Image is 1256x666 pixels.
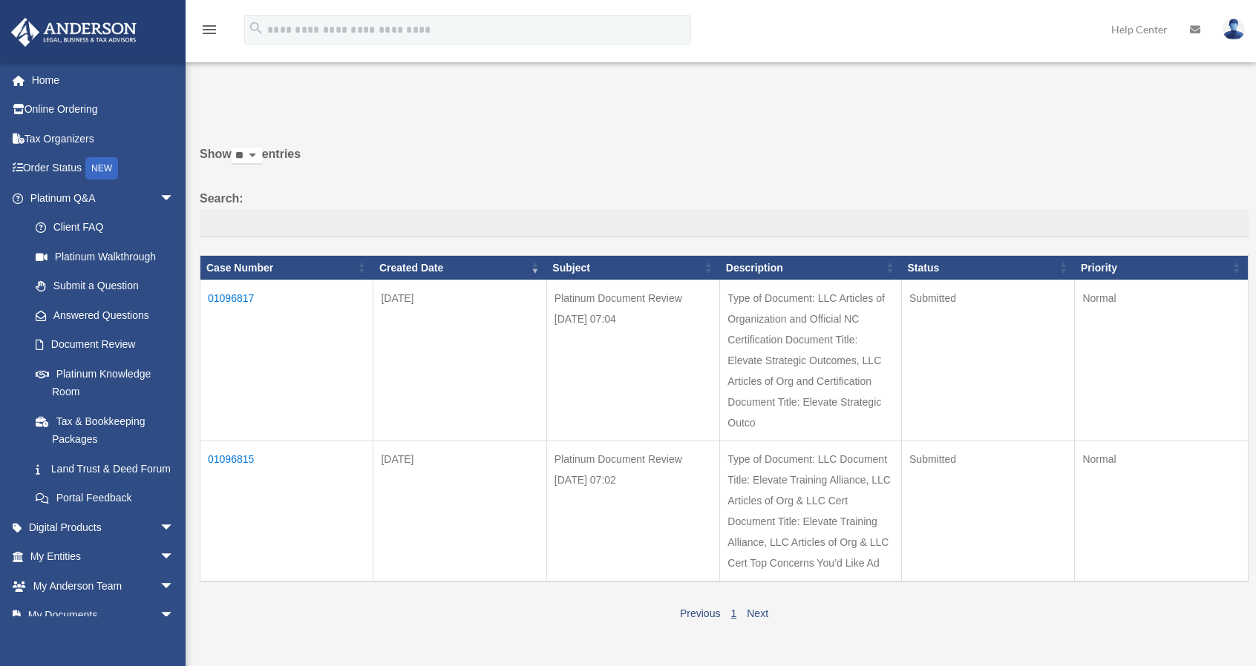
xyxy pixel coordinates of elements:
img: User Pic [1223,19,1245,40]
a: Tax Organizers [10,124,197,154]
th: Priority: activate to sort column ascending [1075,255,1249,280]
a: Order StatusNEW [10,154,197,184]
td: Normal [1075,441,1249,582]
span: arrow_drop_down [160,512,189,543]
td: [DATE] [373,441,546,582]
span: arrow_drop_down [160,571,189,601]
input: Search: [200,209,1249,237]
div: NEW [85,157,118,179]
span: arrow_drop_down [160,601,189,631]
td: Type of Document: LLC Document Title: Elevate Training Alliance, LLC Articles of Org & LLC Cert D... [720,441,902,582]
a: My Documentsarrow_drop_down [10,601,197,630]
a: Client FAQ [21,213,189,243]
img: Anderson Advisors Platinum Portal [7,18,141,47]
a: Digital Productsarrow_drop_down [10,512,197,542]
th: Status: activate to sort column ascending [902,255,1075,280]
span: arrow_drop_down [160,542,189,573]
label: Search: [200,188,1249,237]
th: Subject: activate to sort column ascending [546,255,719,280]
select: Showentries [232,148,262,165]
a: Platinum Walkthrough [21,242,189,271]
a: Previous [680,607,720,619]
a: Portal Feedback [21,484,189,513]
a: Platinum Knowledge Room [21,359,189,406]
td: Type of Document: LLC Articles of Organization and Official NC Certification Document Title: Elev... [720,280,902,441]
td: Submitted [902,280,1075,441]
th: Created Date: activate to sort column ascending [373,255,546,280]
a: My Anderson Teamarrow_drop_down [10,571,197,601]
a: menu [200,26,218,39]
th: Description: activate to sort column ascending [720,255,902,280]
td: Submitted [902,441,1075,582]
a: Home [10,65,197,95]
i: search [248,20,264,36]
a: My Entitiesarrow_drop_down [10,542,197,572]
a: Land Trust & Deed Forum [21,454,189,484]
td: 01096817 [200,280,373,441]
td: Platinum Document Review [DATE] 07:04 [546,280,719,441]
i: menu [200,21,218,39]
a: Platinum Q&Aarrow_drop_down [10,183,189,213]
label: Show entries [200,144,1249,179]
a: 1 [730,607,736,619]
td: Normal [1075,280,1249,441]
td: 01096815 [200,441,373,582]
a: Answered Questions [21,300,182,330]
a: Document Review [21,330,189,360]
a: Online Ordering [10,95,197,125]
td: Platinum Document Review [DATE] 07:02 [546,441,719,582]
a: Tax & Bookkeeping Packages [21,406,189,454]
a: Submit a Question [21,271,189,301]
a: Next [747,607,768,619]
span: arrow_drop_down [160,183,189,214]
th: Case Number: activate to sort column ascending [200,255,373,280]
td: [DATE] [373,280,546,441]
